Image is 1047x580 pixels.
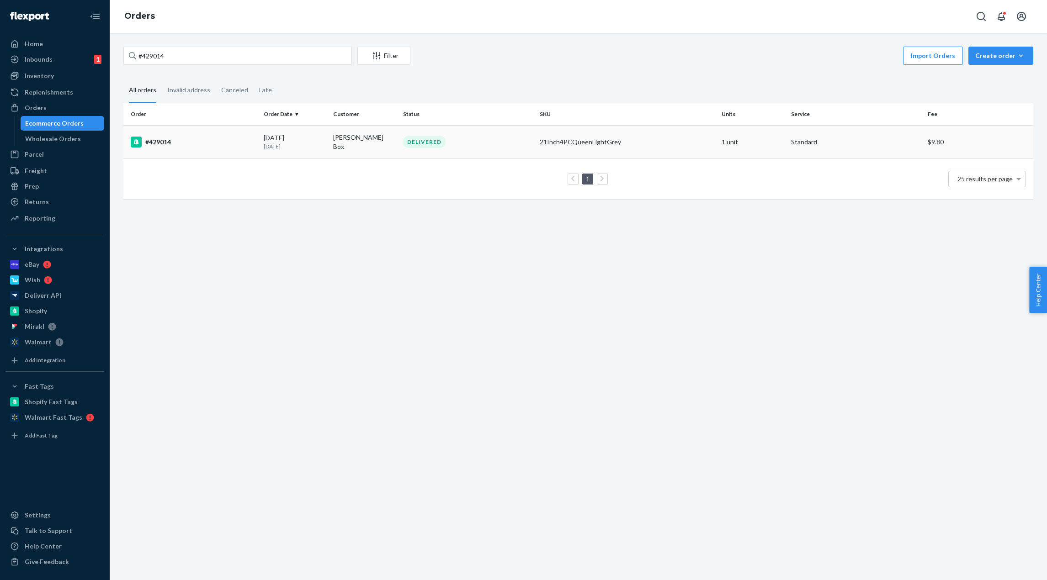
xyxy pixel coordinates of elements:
[264,142,326,150] p: [DATE]
[25,150,44,159] div: Parcel
[25,182,39,191] div: Prep
[25,260,39,269] div: eBay
[968,47,1033,65] button: Create order
[131,137,256,148] div: #429014
[5,353,104,368] a: Add Integration
[5,85,104,100] a: Replenishments
[25,197,49,206] div: Returns
[25,55,53,64] div: Inbounds
[403,136,446,148] div: DELIVERED
[357,47,410,65] button: Filter
[25,382,54,391] div: Fast Tags
[129,78,156,103] div: All orders
[5,304,104,318] a: Shopify
[25,214,55,223] div: Reporting
[975,51,1026,60] div: Create order
[5,69,104,83] a: Inventory
[117,3,162,30] ol: breadcrumbs
[25,88,73,97] div: Replenishments
[25,413,82,422] div: Walmart Fast Tags
[25,526,72,535] div: Talk to Support
[5,100,104,115] a: Orders
[25,397,78,406] div: Shopify Fast Tags
[124,11,155,21] a: Orders
[25,103,47,112] div: Orders
[5,523,104,538] button: Talk to Support
[903,47,963,65] button: Import Orders
[5,554,104,569] button: Give Feedback
[358,51,410,60] div: Filter
[10,12,49,21] img: Flexport logo
[221,78,248,102] div: Canceled
[399,103,536,125] th: Status
[25,557,69,566] div: Give Feedback
[536,103,718,125] th: SKU
[1012,7,1031,26] button: Open account menu
[264,133,326,150] div: [DATE]
[584,175,591,183] a: Page 1 is your current page
[25,432,58,439] div: Add Fast Tag
[259,78,272,102] div: Late
[25,511,51,520] div: Settings
[992,7,1010,26] button: Open notifications
[21,116,105,131] a: Ecommerce Orders
[25,39,43,48] div: Home
[1029,267,1047,313] button: Help Center
[924,125,1033,158] td: $9.80
[5,508,104,522] a: Settings
[718,103,788,125] th: Units
[330,125,399,158] td: [PERSON_NAME] Box
[25,337,52,347] div: Walmart
[5,37,104,51] a: Home
[86,7,104,26] button: Close Navigation
[25,166,47,175] div: Freight
[957,175,1013,183] span: 25 results per page
[5,395,104,409] a: Shopify Fast Tags
[5,147,104,162] a: Parcel
[5,379,104,394] button: Fast Tags
[5,273,104,287] a: Wish
[5,319,104,334] a: Mirakl
[25,542,62,551] div: Help Center
[5,163,104,178] a: Freight
[718,125,788,158] td: 1 unit
[333,110,396,118] div: Customer
[94,55,101,64] div: 1
[5,288,104,303] a: Deliverr API
[25,244,63,253] div: Integrations
[21,132,105,146] a: Wholesale Orders
[924,103,1033,125] th: Fee
[5,52,104,67] a: Inbounds1
[5,195,104,209] a: Returns
[5,257,104,272] a: eBay
[123,103,260,125] th: Order
[25,134,81,143] div: Wholesale Orders
[540,137,714,147] div: 21Inch4PCQueenLightGrey
[260,103,330,125] th: Order Date
[25,356,65,364] div: Add Integration
[25,322,44,331] div: Mirakl
[25,291,61,300] div: Deliverr API
[972,7,990,26] button: Open Search Box
[25,306,47,316] div: Shopify
[123,47,352,65] input: Search orders
[25,119,84,128] div: Ecommerce Orders
[167,78,210,102] div: Invalid address
[25,275,40,285] div: Wish
[5,410,104,425] a: Walmart Fast Tags
[5,179,104,194] a: Prep
[5,242,104,256] button: Integrations
[5,211,104,226] a: Reporting
[5,335,104,349] a: Walmart
[5,539,104,554] a: Help Center
[787,103,924,125] th: Service
[25,71,54,80] div: Inventory
[791,137,920,147] p: Standard
[5,428,104,443] a: Add Fast Tag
